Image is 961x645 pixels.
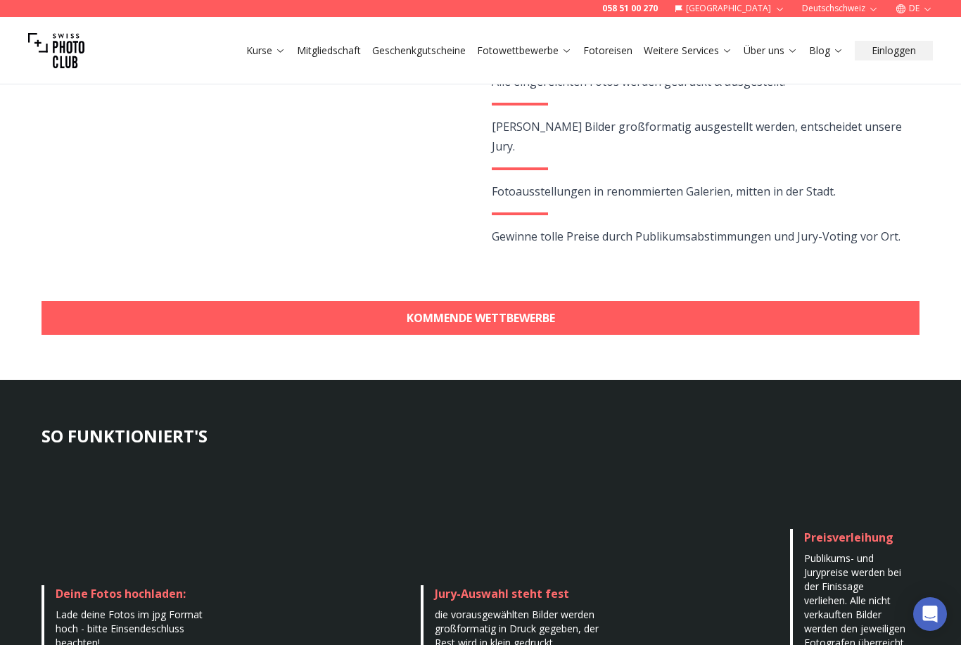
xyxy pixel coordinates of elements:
[602,3,658,14] a: 058 51 00 270
[644,44,732,58] a: Weitere Services
[492,119,902,154] span: [PERSON_NAME] Bilder großformatig ausgestellt werden, entscheidet unsere Jury.
[583,44,632,58] a: Fotoreisen
[435,586,569,601] span: Jury-Auswahl steht fest
[246,44,286,58] a: Kurse
[477,44,572,58] a: Fotowettbewerbe
[471,41,578,60] button: Fotowettbewerbe
[492,229,900,244] span: Gewinne tolle Preise durch Publikumsabstimmungen und Jury-Voting vor Ort.
[803,41,849,60] button: Blog
[638,41,738,60] button: Weitere Services
[42,301,919,335] a: KOMMENDE WETTBEWERBE
[367,41,471,60] button: Geschenkgutscheine
[738,41,803,60] button: Über uns
[744,44,798,58] a: Über uns
[297,44,361,58] a: Mitgliedschaft
[855,41,933,60] button: Einloggen
[291,41,367,60] button: Mitgliedschaft
[241,41,291,60] button: Kurse
[578,41,638,60] button: Fotoreisen
[372,44,466,58] a: Geschenkgutscheine
[913,597,947,631] div: Open Intercom Messenger
[809,44,844,58] a: Blog
[28,23,84,79] img: Swiss photo club
[56,585,214,602] div: Deine Fotos hochladen:
[492,184,836,199] span: Fotoausstellungen in renommierten Galerien, mitten in der Stadt.
[804,530,893,545] span: Preisverleihung
[42,425,919,447] h3: SO FUNKTIONIERT'S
